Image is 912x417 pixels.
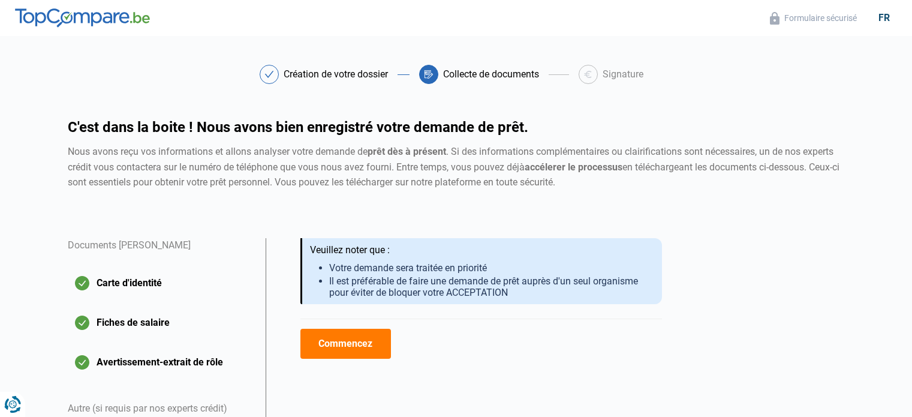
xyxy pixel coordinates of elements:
[300,329,391,359] button: Commencez
[766,11,860,25] button: Formulaire sécurisé
[68,238,251,268] div: Documents [PERSON_NAME]
[329,275,652,298] li: Il est préférable de faire une demande de prêt auprès d'un seul organisme pour éviter de bloquer ...
[329,262,652,274] li: Votre demande sera traitée en priorité
[15,8,150,28] img: TopCompare.be
[603,70,643,79] div: Signature
[871,12,897,23] div: fr
[284,70,388,79] div: Création de votre dossier
[525,161,622,173] strong: accélerer le processus
[310,244,652,256] div: Veuillez noter que :
[443,70,539,79] div: Collecte de documents
[68,347,251,377] button: Avertissement-extrait de rôle
[68,120,845,134] h1: C'est dans la boite ! Nous avons bien enregistré votre demande de prêt.
[68,308,251,338] button: Fiches de salaire
[368,146,446,157] strong: prêt dès à présent
[68,144,845,190] div: Nous avons reçu vos informations et allons analyser votre demande de . Si des informations complé...
[68,268,251,298] button: Carte d'identité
